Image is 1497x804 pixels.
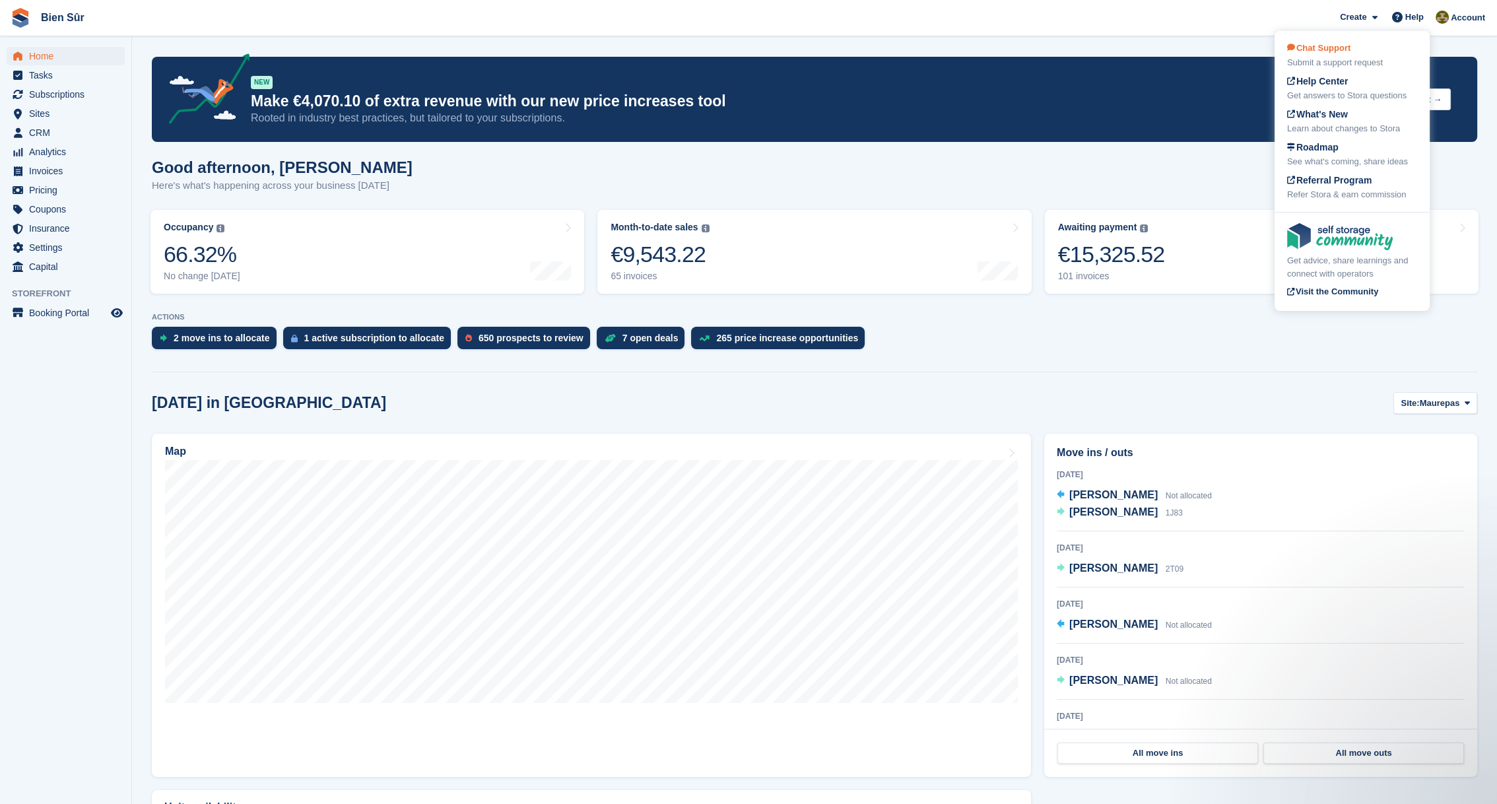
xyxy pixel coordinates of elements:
span: Insurance [29,219,108,238]
h2: [DATE] in [GEOGRAPHIC_DATA] [152,394,386,412]
span: Not allocated [1166,677,1212,686]
a: menu [7,85,125,104]
div: NEW [251,76,273,89]
span: Pricing [29,181,108,199]
img: icon-info-grey-7440780725fd019a000dd9b08b2336e03edf1995a4989e88bcd33f0948082b44.svg [702,224,710,232]
div: Learn about changes to Stora [1287,122,1417,135]
div: 101 invoices [1058,271,1165,282]
span: What's New [1287,109,1348,119]
span: [PERSON_NAME] [1069,675,1158,686]
span: [PERSON_NAME] [1069,619,1158,630]
a: menu [7,304,125,322]
div: Refer Stora & earn commission [1287,188,1417,201]
div: [DATE] [1057,542,1465,554]
a: What's New Learn about changes to Stora [1287,108,1417,135]
span: Help Center [1287,76,1348,86]
a: Month-to-date sales €9,543.22 65 invoices [597,210,1031,294]
span: Create [1340,11,1366,24]
a: menu [7,162,125,180]
p: Here's what's happening across your business [DATE] [152,178,413,193]
h2: Move ins / outs [1057,445,1465,461]
span: Account [1451,11,1485,24]
a: menu [7,104,125,123]
a: 2 move ins to allocate [152,327,283,356]
img: stora-icon-8386f47178a22dfd0bd8f6a31ec36ba5ce8667c1dd55bd0f319d3a0aa187defe.svg [11,8,30,28]
p: ACTIONS [152,313,1477,321]
div: Occupancy [164,222,213,233]
h2: Map [165,446,186,457]
div: Get advice, share learnings and connect with operators [1287,254,1417,280]
span: Site: [1401,397,1419,410]
h1: Good afternoon, [PERSON_NAME] [152,158,413,176]
div: [DATE] [1057,598,1465,610]
a: menu [7,47,125,65]
span: Coupons [29,200,108,218]
span: CRM [29,123,108,142]
img: price_increase_opportunities-93ffe204e8149a01c8c9dc8f82e8f89637d9d84a8eef4429ea346261dce0b2c0.svg [699,335,710,341]
a: Get advice, share learnings and connect with operators Visit the Community [1287,223,1417,300]
span: Home [29,47,108,65]
div: Month-to-date sales [611,222,698,233]
div: See what's coming, share ideas [1287,155,1417,168]
div: €15,325.52 [1058,241,1165,268]
a: Map [152,434,1031,777]
img: price-adjustments-announcement-icon-8257ccfd72463d97f412b2fc003d46551f7dbcb40ab6d574587a9cd5c0d94... [158,53,250,129]
img: icon-info-grey-7440780725fd019a000dd9b08b2336e03edf1995a4989e88bcd33f0948082b44.svg [1140,224,1148,232]
span: Subscriptions [29,85,108,104]
img: icon-info-grey-7440780725fd019a000dd9b08b2336e03edf1995a4989e88bcd33f0948082b44.svg [216,224,224,232]
a: Roadmap See what's coming, share ideas [1287,141,1417,168]
div: 66.32% [164,241,240,268]
div: 1 active subscription to allocate [304,333,444,343]
img: active_subscription_to_allocate_icon-d502201f5373d7db506a760aba3b589e785aa758c864c3986d89f69b8ff3... [291,334,298,343]
div: [DATE] [1057,654,1465,666]
a: menu [7,238,125,257]
a: Awaiting payment €15,325.52 101 invoices [1045,210,1479,294]
a: [PERSON_NAME] 1J83 [1057,504,1183,521]
div: €9,543.22 [611,241,709,268]
a: 650 prospects to review [457,327,597,356]
div: Awaiting payment [1058,222,1137,233]
a: [PERSON_NAME] Not allocated [1057,673,1212,690]
img: move_ins_to_allocate_icon-fdf77a2bb77ea45bf5b3d319d69a93e2d87916cf1d5bf7949dd705db3b84f3ca.svg [160,334,167,342]
a: menu [7,181,125,199]
span: Capital [29,257,108,276]
a: [PERSON_NAME] Not allocated [1057,617,1212,634]
a: [PERSON_NAME] 2T09 [1057,560,1183,578]
span: Analytics [29,143,108,161]
img: prospect-51fa495bee0391a8d652442698ab0144808aea92771e9ea1ae160a38d050c398.svg [465,334,472,342]
a: menu [7,200,125,218]
span: Chat Support [1287,43,1350,53]
a: menu [7,143,125,161]
a: All move ins [1057,743,1258,764]
a: Bien Sûr [36,7,90,28]
span: Maurepas [1420,397,1460,410]
span: Not allocated [1166,620,1212,630]
span: 1J83 [1166,508,1183,518]
span: Roadmap [1287,142,1339,152]
span: [PERSON_NAME] [1069,506,1158,518]
a: [PERSON_NAME] Not allocated [1057,487,1212,504]
span: 2T09 [1166,564,1183,574]
div: Get answers to Stora questions [1287,89,1417,102]
a: 7 open deals [597,327,692,356]
div: Submit a support request [1287,56,1417,69]
span: Invoices [29,162,108,180]
div: [DATE] [1057,469,1465,481]
a: 265 price increase opportunities [691,327,871,356]
div: 2 move ins to allocate [174,333,270,343]
span: [PERSON_NAME] [1069,562,1158,574]
a: Occupancy 66.32% No change [DATE] [150,210,584,294]
a: Help Center Get answers to Stora questions [1287,75,1417,102]
span: Help [1405,11,1424,24]
img: deal-1b604bf984904fb50ccaf53a9ad4b4a5d6e5aea283cecdc64d6e3604feb123c2.svg [605,333,616,343]
span: Not allocated [1166,491,1212,500]
a: menu [7,123,125,142]
span: Storefront [12,287,131,300]
span: Visit the Community [1287,286,1378,296]
button: Site: Maurepas [1393,392,1477,414]
span: Tasks [29,66,108,84]
a: 1 active subscription to allocate [283,327,457,356]
img: Matthieu Burnand [1436,11,1449,24]
span: Sites [29,104,108,123]
a: menu [7,66,125,84]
